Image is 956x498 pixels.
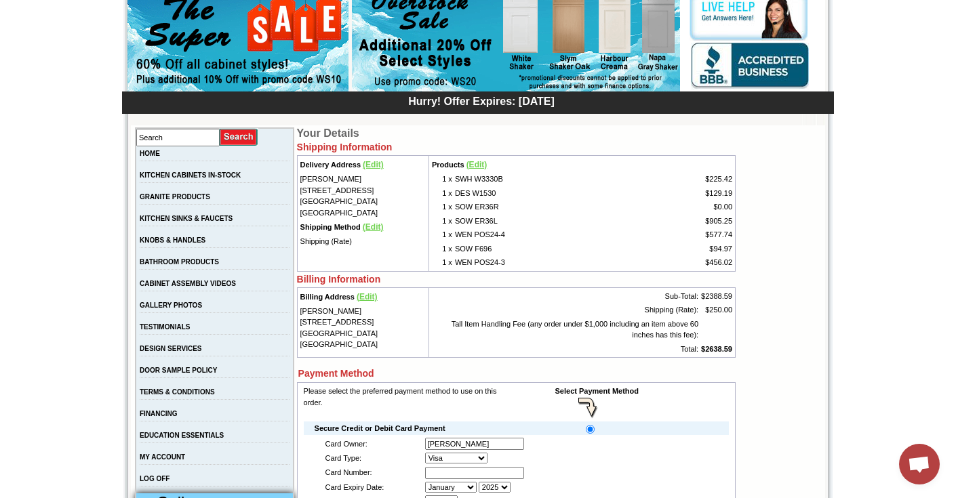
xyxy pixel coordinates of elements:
td: 1 x [431,214,454,228]
a: (Edit) [363,161,384,169]
a: TESTIMONIALS [140,323,190,331]
td: 1 x [431,242,454,256]
td: $129.19 [633,186,734,201]
td: $0.00 [633,200,734,214]
span: (Edit) [363,160,384,169]
td: 1 x [431,228,454,242]
div: Hurry! Offer Expires: [DATE] [129,94,834,108]
td: Card Owner: [324,436,420,451]
a: GRANITE PRODUCTS [140,193,210,201]
td: Shipping (Rate): [431,303,700,317]
td: Total: [431,342,700,356]
b: Shipping Method [300,223,361,231]
td: $2388.59 [700,289,734,304]
td: $905.25 [633,214,734,228]
a: KNOBS & HANDLES [140,236,205,244]
a: FINANCING [140,410,178,417]
span: Billing Information [297,274,381,285]
td: 1 x [431,255,454,270]
td: SOW F696 [454,242,633,256]
td: Card Number: [324,465,420,480]
td: Card Expiry Date: [324,480,420,495]
a: (Edit) [466,161,487,169]
td: Card Type: [324,451,420,465]
td: $577.74 [633,228,734,242]
span: (Edit) [357,292,378,302]
a: HOME [140,150,160,157]
a: MY ACCOUNT [140,453,185,461]
b: $2638.59 [701,345,732,353]
a: KITCHEN SINKS & FAUCETS [140,215,233,222]
td: Tall Item Handling Fee (any order under $1,000 including an item above 60 inches has this fee): [431,317,700,342]
a: KITCHEN CABINETS IN-STOCK [140,171,241,179]
b: Select Payment Method [555,387,639,395]
a: TERMS & CONDITIONS [140,388,215,396]
td: 1 x [431,186,454,201]
a: EDUCATION ESSENTIALS [140,432,224,439]
td: WEN POS24-4 [454,228,633,242]
a: DESIGN SERVICES [140,345,202,352]
b: Products [432,161,464,169]
a: BATHROOM PRODUCTS [140,258,219,266]
td: $94.97 [633,242,734,256]
b: Secure Credit or Debit Card Payment [315,424,445,432]
a: (Edit) [357,293,378,301]
td: $250.00 [700,303,734,317]
b: Billing Address [300,293,355,301]
td: Sub-Total: [431,289,700,304]
span: Shipping Information [297,142,393,152]
td: SWH W3330B [454,172,633,186]
td: SOW ER36L [454,214,633,228]
input: Submit [220,128,258,146]
span: Payment Method [298,368,374,379]
td: $456.02 [633,255,734,270]
a: LOG OFF [140,475,170,482]
td: Your Details [297,127,732,140]
td: [PERSON_NAME] [STREET_ADDRESS] [GEOGRAPHIC_DATA] [GEOGRAPHIC_DATA] [299,172,427,220]
td: Shipping (Rate) [299,234,427,249]
span: (Edit) [363,222,384,232]
td: 1 x [431,172,454,186]
b: Delivery Address [300,161,361,169]
a: CABINET ASSEMBLY VIDEOS [140,280,236,287]
td: Please select the preferred payment method to use on this order. [302,384,515,420]
span: (Edit) [466,160,487,169]
td: DES W1530 [454,186,633,201]
td: WEN POS24-3 [454,255,633,270]
a: DOOR SAMPLE POLICY [140,367,217,374]
a: GALLERY PHOTOS [140,302,202,309]
td: SOW ER36R [454,200,633,214]
td: $225.42 [633,172,734,186]
a: (Edit) [363,223,384,231]
td: 1 x [431,200,454,214]
td: [PERSON_NAME] [STREET_ADDRESS] [GEOGRAPHIC_DATA] [GEOGRAPHIC_DATA] [299,304,427,352]
div: Open chat [899,444,940,484]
